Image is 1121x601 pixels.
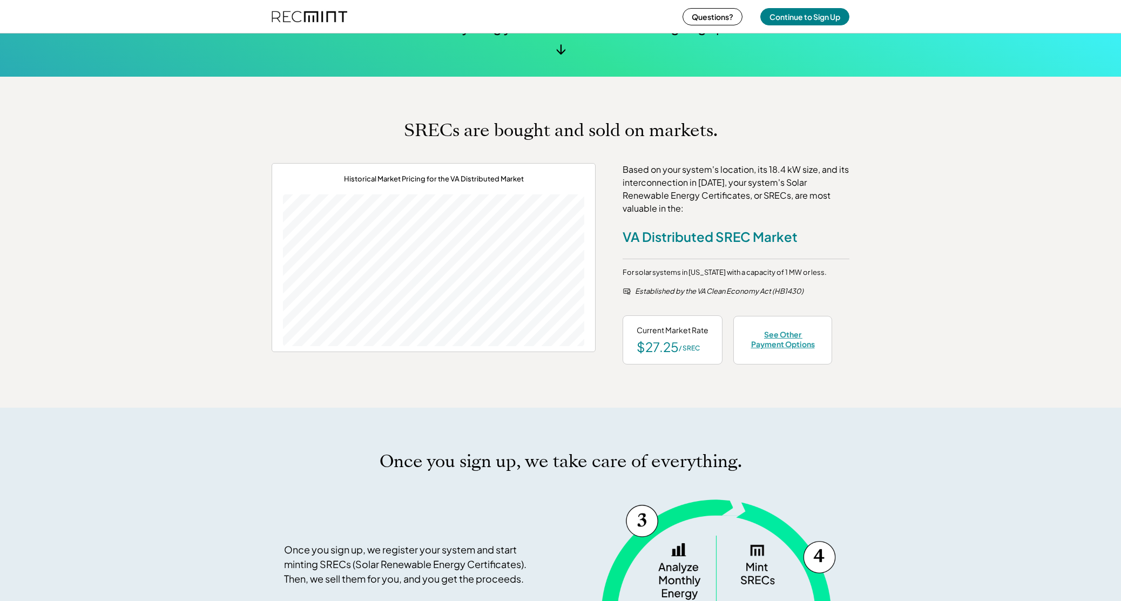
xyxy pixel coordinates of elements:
[380,451,742,472] h1: Once you sign up, we take care of everything.
[683,8,742,25] button: Questions?
[623,163,849,215] div: Based on your system's location, its 18.4 kW size, and its interconnection in [DATE], your system...
[747,329,818,349] div: See Other Payment Options
[284,542,541,586] div: Once you sign up, we register your system and start minting SRECs (Solar Renewable Energy Certifi...
[679,344,700,353] div: / SREC
[272,2,347,31] img: recmint-logotype%403x%20%281%29.jpeg
[556,40,566,56] div: ↓
[623,267,827,278] div: For solar systems in [US_STATE] with a capacity of 1 MW or less.
[404,120,718,141] h1: SRECs are bought and sold on markets.
[635,286,849,297] div: Established by the VA Clean Economy Act (HB1430)
[637,325,708,336] div: Current Market Rate
[637,340,679,353] div: $27.25
[623,228,798,245] div: VA Distributed SREC Market
[344,174,524,184] div: Historical Market Pricing for the VA Distributed Market
[760,8,849,25] button: Continue to Sign Up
